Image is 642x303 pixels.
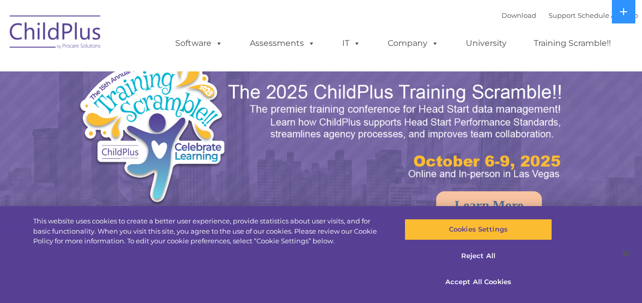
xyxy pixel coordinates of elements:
a: Assessments [240,33,325,54]
button: Close [614,242,637,265]
button: Reject All [405,245,552,267]
div: This website uses cookies to create a better user experience, provide statistics about user visit... [33,216,385,246]
button: Accept All Cookies [405,271,552,293]
a: IT [332,33,371,54]
a: Company [377,33,449,54]
a: Download [502,11,536,19]
a: Learn More [436,191,542,220]
a: University [456,33,517,54]
img: ChildPlus by Procare Solutions [5,8,107,59]
font: | [502,11,638,19]
button: Cookies Settings [405,219,552,240]
a: Training Scramble!! [524,33,621,54]
a: Software [165,33,233,54]
a: Support [549,11,576,19]
a: Schedule A Demo [578,11,638,19]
